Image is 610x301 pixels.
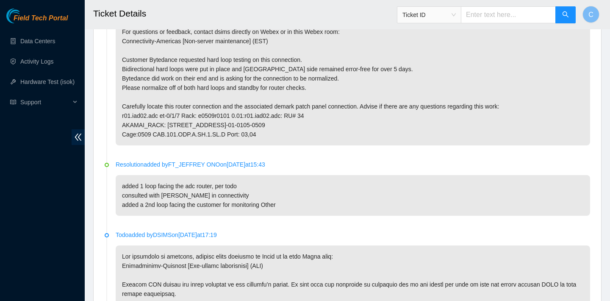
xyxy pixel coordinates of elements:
[562,11,569,19] span: search
[6,8,43,23] img: Akamai Technologies
[402,8,456,21] span: Ticket ID
[461,6,556,23] input: Enter text here...
[116,160,590,169] p: Resolution added by FT_JEFFREY ONO on [DATE] at 15:43
[20,58,54,65] a: Activity Logs
[555,6,576,23] button: search
[20,78,75,85] a: Hardware Test (isok)
[116,21,590,145] p: For questions or feedback, contact dsims directly on Webex or in this Webex room: Connectivity-Am...
[116,230,590,240] p: Todo added by DSIMS on [DATE] at 17:19
[582,6,599,23] button: C
[10,99,16,105] span: read
[116,175,590,216] p: added 1 loop facing the adc router, per todo consulted with [PERSON_NAME] in connectivity added a...
[20,94,70,111] span: Support
[588,9,593,20] span: C
[14,14,68,22] span: Field Tech Portal
[72,129,85,145] span: double-left
[6,15,68,26] a: Akamai TechnologiesField Tech Portal
[20,38,55,45] a: Data Centers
